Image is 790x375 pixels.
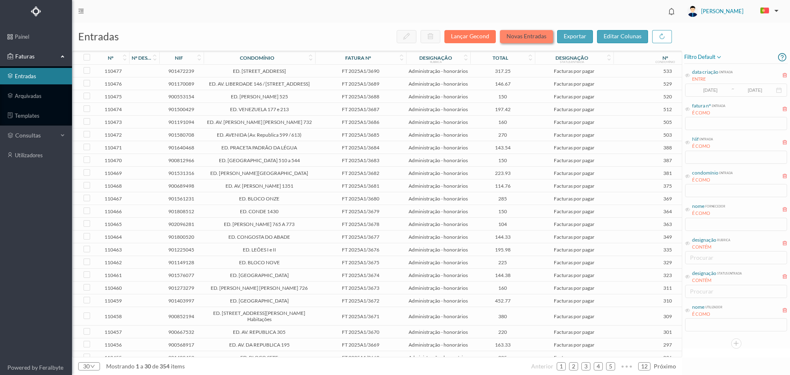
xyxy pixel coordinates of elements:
span: ED. [GEOGRAPHIC_DATA] [206,298,313,304]
span: Administração - honorários [408,132,469,138]
span: 901472239 [161,68,201,74]
span: FT 2025A1/3685 [317,132,404,138]
span: Administração - honorários [408,170,469,176]
div: designação [692,270,716,277]
span: de [152,363,158,370]
span: FT 2025A1/3673 [317,285,404,291]
span: 225 [472,259,533,266]
span: FT 2025A1/3678 [317,221,404,227]
span: Administração - honorários [408,313,469,319]
a: 3 [582,360,590,373]
span: 512 [616,106,719,112]
span: FT 2025A1/3681 [317,183,404,189]
span: FT 2025A1/3680 [317,196,404,202]
span: items [171,363,185,370]
button: exportar [557,30,593,43]
div: entrada [718,169,733,175]
span: FT 2025A1/3672 [317,298,404,304]
div: nº despesa [132,55,152,61]
span: 364 [616,208,719,214]
span: 381 [616,170,719,176]
span: Facturas por pagar [537,144,611,151]
span: Administração - honorários [408,298,469,304]
a: 2 [569,360,578,373]
span: 150 [472,208,533,214]
span: 310 [616,298,719,304]
span: FT 2025A1/3689 [317,81,404,87]
span: 110463 [99,247,127,253]
div: 30 [83,360,90,373]
span: 335 [616,247,719,253]
div: rubrica [430,60,442,63]
span: 901149128 [161,259,201,266]
span: FT 2025A1/3670 [317,329,404,335]
div: status entrada [560,60,584,63]
span: 901500429 [161,106,201,112]
span: FT 2025A1/3679 [317,208,404,214]
span: 220 [472,329,533,335]
span: Administração - honorários [408,183,469,189]
div: condomínio [240,55,274,61]
span: 503 [616,132,719,138]
span: 114.76 [472,183,533,189]
span: 195.98 [472,247,533,253]
li: 5 [606,362,615,370]
span: FT 2025A1/3676 [317,247,404,253]
span: Administração - honorários [408,259,469,266]
span: 110470 [99,157,127,163]
span: exportar [564,33,586,40]
span: 349 [616,234,719,240]
span: FT 2025A1/3669 [317,342,404,348]
span: 110469 [99,170,127,176]
span: Faturas [13,52,58,61]
li: Avançar 5 Páginas [618,360,635,373]
span: ED. CONDE 1430 [206,208,313,214]
span: Administração - honorários [408,93,469,100]
span: Facturas por pagar [537,298,611,304]
span: 375 [616,183,719,189]
span: 901531316 [161,170,201,176]
span: a [140,363,143,370]
div: entrada [711,102,725,108]
span: 160 [472,285,533,291]
span: Facturas por pagar [537,247,611,253]
span: 160 [472,119,533,125]
span: 900812966 [161,157,201,163]
span: 110475 [99,93,127,100]
li: Página Anterior [531,360,553,373]
span: 354 [158,363,171,370]
span: 900852194 [161,313,201,319]
span: ED. AV. DA REPUBLICA 195 [206,342,313,348]
div: status entrada [716,270,742,276]
span: Administração - honorários [408,329,469,335]
span: Facturas por pagar [537,221,611,227]
span: Administração - honorários [408,285,469,291]
span: Facturas por pagar [537,106,611,112]
span: 30 [143,363,152,370]
span: 110476 [99,81,127,87]
i: icon: down [90,364,95,369]
span: 520 [616,93,719,100]
span: 297 [616,342,719,348]
span: 270 [472,132,533,138]
span: 901225045 [161,247,201,253]
span: 163.33 [472,342,533,348]
span: 110460 [99,285,127,291]
span: ED. AV. REPUBLICA 305 [206,329,313,335]
div: rubrica [716,236,730,242]
span: 529 [616,81,719,87]
span: FT 2025A1/3682 [317,170,404,176]
span: Facturas por pagar [537,285,611,291]
span: Administração - honorários [408,272,469,278]
li: 2 [569,362,578,370]
span: Facturas por pagar [537,170,611,176]
div: condomínio [692,169,718,177]
span: 901191094 [161,119,201,125]
span: ED. BLOCO ONZE [206,196,313,202]
span: 329 [616,259,719,266]
span: 901580708 [161,132,201,138]
span: 901403997 [161,298,201,304]
span: Administração - honorários [408,144,469,151]
span: 144.38 [472,272,533,278]
div: É COMO [692,210,725,217]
